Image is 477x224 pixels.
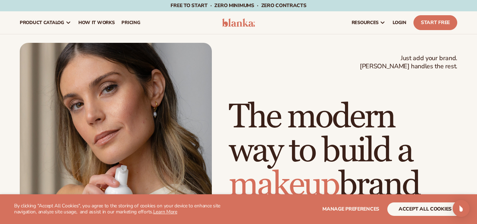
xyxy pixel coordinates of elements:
button: accept all cookies [387,202,463,216]
span: Manage preferences [322,206,379,212]
h1: The modern way to build a brand [229,100,457,202]
span: resources [352,20,378,25]
a: LOGIN [389,11,410,34]
a: Start Free [413,15,457,30]
a: product catalog [16,11,75,34]
img: logo [222,18,255,27]
span: Free to start · ZERO minimums · ZERO contracts [171,2,306,9]
button: Manage preferences [322,202,379,216]
span: product catalog [20,20,64,25]
span: makeup [229,164,339,206]
span: Just add your brand. [PERSON_NAME] handles the rest. [360,54,457,71]
a: pricing [118,11,144,34]
span: LOGIN [393,20,406,25]
div: Open Intercom Messenger [453,200,470,217]
a: How It Works [75,11,118,34]
span: How It Works [78,20,115,25]
a: Learn More [153,208,177,215]
a: resources [348,11,389,34]
span: pricing [121,20,140,25]
p: By clicking "Accept All Cookies", you agree to the storing of cookies on your device to enhance s... [14,203,235,215]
